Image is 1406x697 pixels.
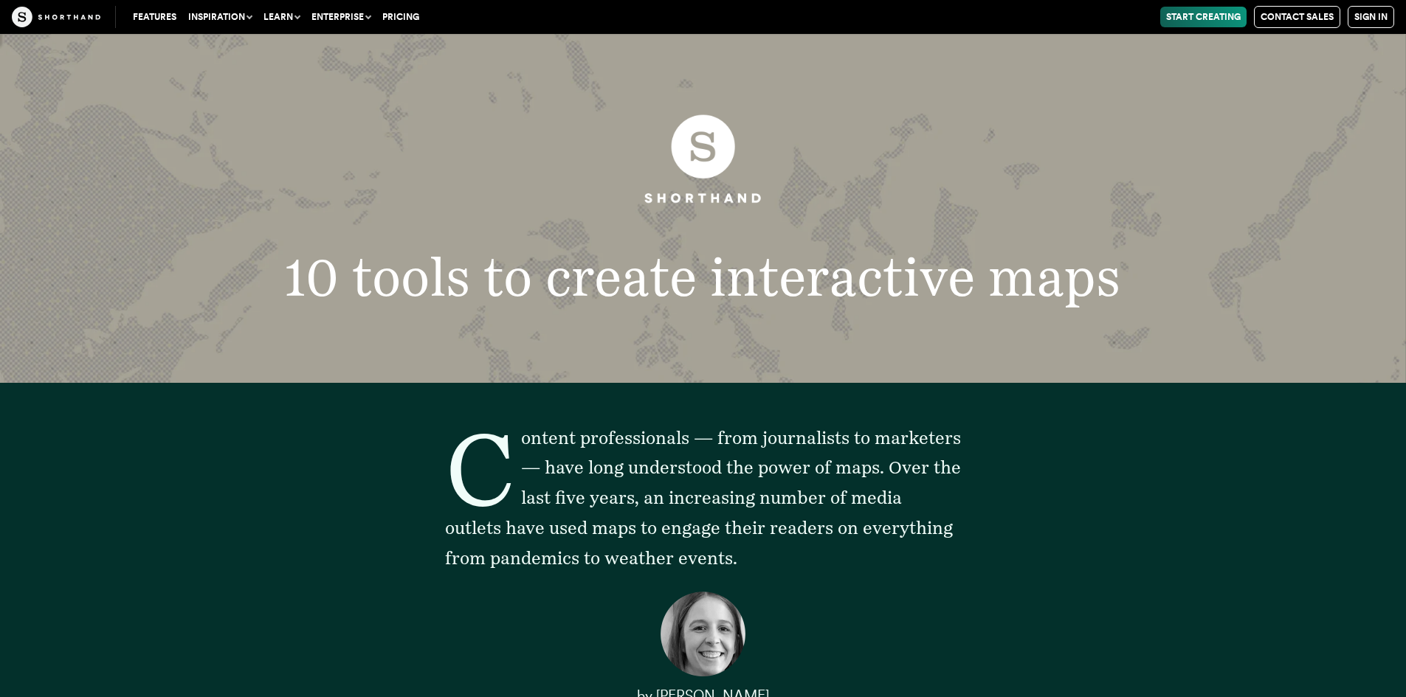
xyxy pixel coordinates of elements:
button: Enterprise [306,7,376,27]
a: Features [127,7,182,27]
a: Pricing [376,7,425,27]
button: Learn [258,7,306,27]
a: Contact Sales [1254,6,1340,28]
h1: 10 tools to create interactive maps [223,251,1182,303]
span: Content professionals — from journalists to marketers — have long understood the power of maps. O... [445,427,961,569]
img: The Craft [12,7,100,27]
a: Sign in [1348,6,1394,28]
a: Start Creating [1160,7,1247,27]
button: Inspiration [182,7,258,27]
